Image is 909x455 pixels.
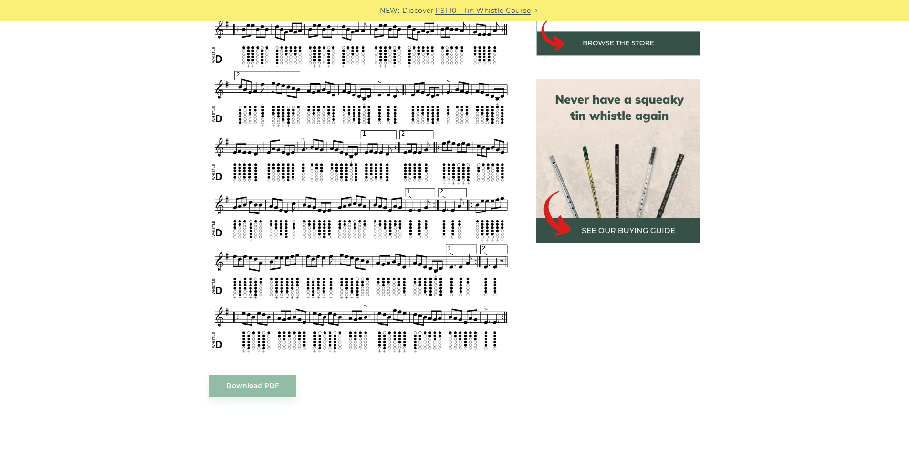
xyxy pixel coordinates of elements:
[380,5,399,16] span: NEW:
[402,5,434,16] span: Discover
[209,375,296,397] a: Download PDF
[536,79,700,243] img: tin whistle buying guide
[435,5,531,16] a: PST10 - Tin Whistle Course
